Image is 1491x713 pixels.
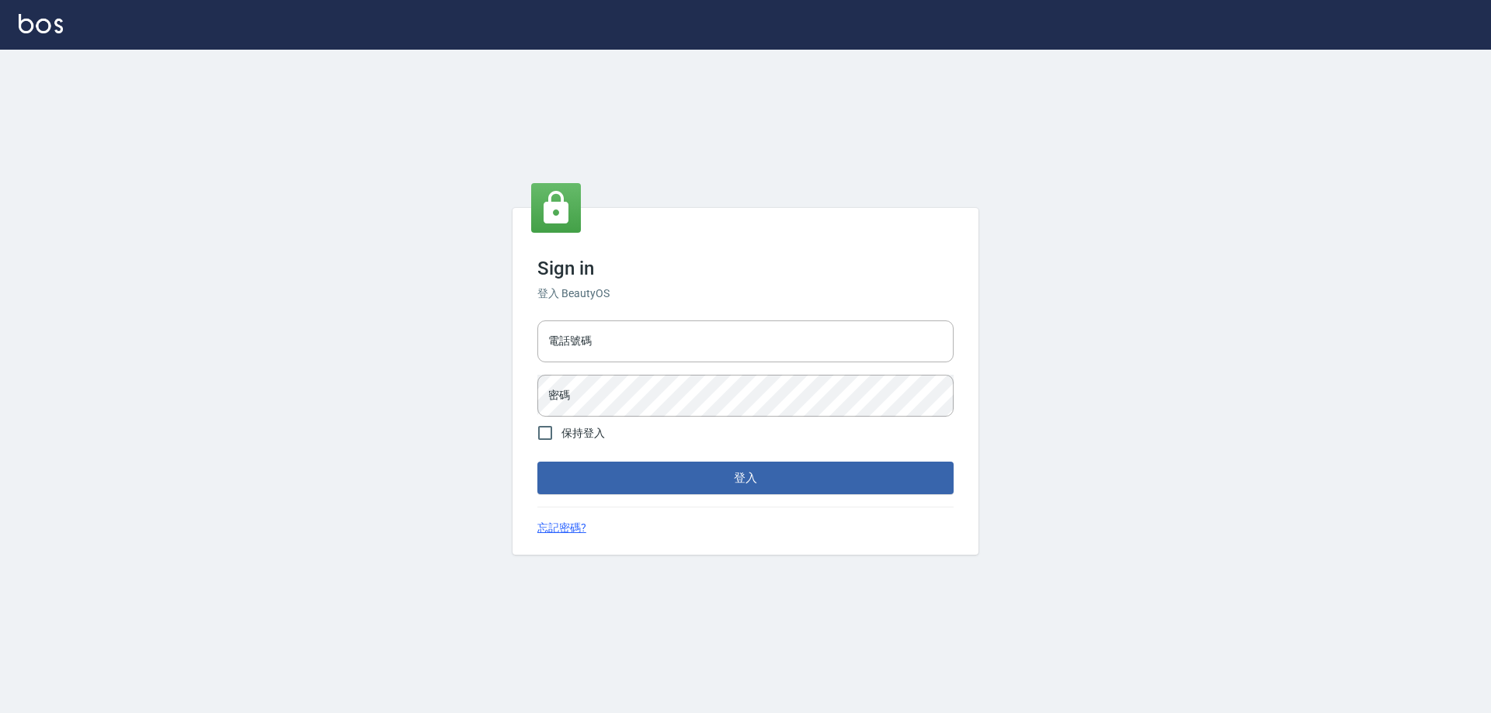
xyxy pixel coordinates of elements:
button: 登入 [537,462,954,494]
h6: 登入 BeautyOS [537,286,954,302]
h3: Sign in [537,258,954,279]
img: Logo [19,14,63,33]
span: 保持登入 [561,425,605,441]
a: 忘記密碼? [537,520,586,536]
